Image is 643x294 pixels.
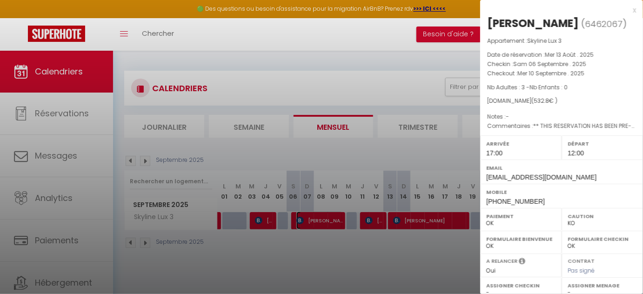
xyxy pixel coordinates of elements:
[506,113,509,120] span: -
[486,198,545,205] span: [PHONE_NUMBER]
[486,212,556,221] label: Paiement
[487,83,568,91] span: Nb Adultes : 3 -
[487,36,636,46] p: Appartement :
[487,112,636,121] p: Notes :
[486,281,556,290] label: Assigner Checkin
[487,50,636,60] p: Date de réservation :
[486,174,596,181] span: [EMAIL_ADDRESS][DOMAIN_NAME]
[581,17,627,30] span: ( )
[517,69,584,77] span: Mer 10 Septembre . 2025
[487,60,636,69] p: Checkin :
[487,97,636,106] div: [DOMAIN_NAME]
[486,187,637,197] label: Mobile
[568,257,595,263] label: Contrat
[531,97,557,105] span: ( € )
[487,121,636,131] p: Commentaires :
[487,69,636,78] p: Checkout :
[529,83,568,91] span: Nb Enfants : 0
[527,37,562,45] span: Skyline Lux 3
[486,139,556,148] label: Arrivée
[568,267,595,274] span: Pas signé
[480,5,636,16] div: x
[486,149,502,157] span: 17:00
[486,163,637,173] label: Email
[545,51,594,59] span: Mer 13 Août . 2025
[568,212,637,221] label: Caution
[585,18,623,30] span: 6462067
[513,60,586,68] span: Sam 06 Septembre . 2025
[487,16,579,31] div: [PERSON_NAME]
[486,257,517,265] label: A relancer
[568,281,637,290] label: Assigner Menage
[519,257,525,267] i: Sélectionner OUI si vous souhaiter envoyer les séquences de messages post-checkout
[568,149,584,157] span: 12:00
[534,97,549,105] span: 532.8
[568,139,637,148] label: Départ
[568,234,637,244] label: Formulaire Checkin
[486,234,556,244] label: Formulaire Bienvenue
